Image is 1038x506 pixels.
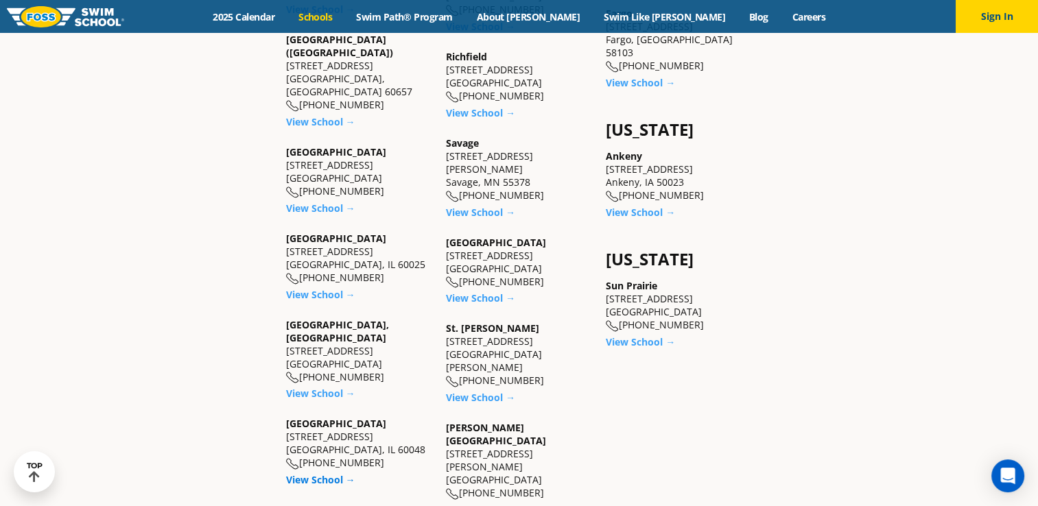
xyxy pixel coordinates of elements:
a: Swim Path® Program [344,10,464,23]
a: View School → [606,206,675,219]
div: [STREET_ADDRESS] [GEOGRAPHIC_DATA], IL 60025 [PHONE_NUMBER] [286,232,432,285]
img: FOSS Swim School Logo [7,6,124,27]
a: View School → [446,206,515,219]
a: Savage [446,136,479,149]
img: location-phone-o-icon.svg [286,100,299,112]
div: [STREET_ADDRESS] [GEOGRAPHIC_DATA], [GEOGRAPHIC_DATA] 60657 [PHONE_NUMBER] [286,33,432,112]
img: location-phone-o-icon.svg [286,186,299,198]
h4: [US_STATE] [606,120,752,139]
div: [STREET_ADDRESS] [GEOGRAPHIC_DATA] [PHONE_NUMBER] [446,236,592,289]
img: location-phone-o-icon.svg [446,376,459,387]
div: Open Intercom Messenger [991,459,1024,492]
div: [STREET_ADDRESS][PERSON_NAME] Savage, MN 55378 [PHONE_NUMBER] [446,136,592,202]
img: location-phone-o-icon.svg [286,372,299,383]
img: location-phone-o-icon.svg [446,488,459,500]
img: location-phone-o-icon.svg [606,61,619,73]
a: Blog [737,10,780,23]
a: View School → [606,76,675,89]
div: [STREET_ADDRESS] Fargo, [GEOGRAPHIC_DATA] 58103 [PHONE_NUMBER] [606,7,752,73]
a: View School → [286,115,355,128]
a: About [PERSON_NAME] [464,10,592,23]
div: [STREET_ADDRESS] [GEOGRAPHIC_DATA] [PHONE_NUMBER] [446,50,592,103]
a: View School → [286,288,355,301]
img: location-phone-o-icon.svg [286,273,299,285]
div: [STREET_ADDRESS] [GEOGRAPHIC_DATA][PERSON_NAME] [PHONE_NUMBER] [446,322,592,387]
a: View School → [286,202,355,215]
a: [GEOGRAPHIC_DATA] ([GEOGRAPHIC_DATA]) [286,33,393,59]
div: [STREET_ADDRESS] [GEOGRAPHIC_DATA] [PHONE_NUMBER] [286,145,432,198]
a: 2025 Calendar [201,10,287,23]
div: [STREET_ADDRESS] [GEOGRAPHIC_DATA] [PHONE_NUMBER] [286,318,432,384]
a: Sun Prairie [606,279,657,292]
img: location-phone-o-icon.svg [446,276,459,288]
img: location-phone-o-icon.svg [446,91,459,103]
a: St. [PERSON_NAME] [446,322,539,335]
h4: [US_STATE] [606,250,752,269]
a: View School → [606,335,675,348]
a: [GEOGRAPHIC_DATA] [286,417,386,430]
a: Ankeny [606,149,642,162]
a: View School → [446,291,515,304]
a: Careers [780,10,837,23]
img: location-phone-o-icon.svg [606,320,619,332]
a: View School → [446,106,515,119]
a: Schools [287,10,344,23]
div: [STREET_ADDRESS] Ankeny, IA 50023 [PHONE_NUMBER] [606,149,752,202]
a: Swim Like [PERSON_NAME] [592,10,738,23]
img: location-phone-o-icon.svg [606,191,619,202]
img: location-phone-o-icon.svg [286,458,299,470]
div: [STREET_ADDRESS] [GEOGRAPHIC_DATA], IL 60048 [PHONE_NUMBER] [286,417,432,470]
a: View School → [446,391,515,404]
div: TOP [27,461,43,483]
a: [PERSON_NAME][GEOGRAPHIC_DATA] [446,421,546,447]
a: View School → [286,473,355,486]
a: Richfield [446,50,487,63]
a: View School → [286,387,355,400]
img: location-phone-o-icon.svg [446,191,459,202]
a: [GEOGRAPHIC_DATA] [446,236,546,249]
div: [STREET_ADDRESS] [PERSON_NAME][GEOGRAPHIC_DATA] [PHONE_NUMBER] [446,421,592,500]
a: [GEOGRAPHIC_DATA] [286,145,386,158]
div: [STREET_ADDRESS] [GEOGRAPHIC_DATA] [PHONE_NUMBER] [606,279,752,332]
a: [GEOGRAPHIC_DATA], [GEOGRAPHIC_DATA] [286,318,389,344]
a: [GEOGRAPHIC_DATA] [286,232,386,245]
